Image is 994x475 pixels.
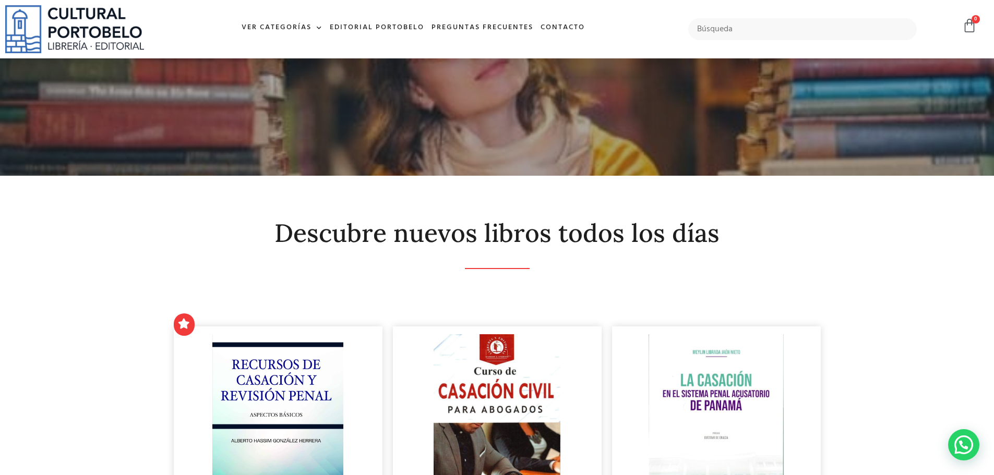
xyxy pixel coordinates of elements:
[238,17,326,39] a: Ver Categorías
[962,18,977,33] a: 0
[428,17,537,39] a: Preguntas frecuentes
[326,17,428,39] a: Editorial Portobelo
[537,17,589,39] a: Contacto
[972,15,980,23] span: 0
[948,429,979,460] div: Contactar por WhatsApp
[688,18,917,40] input: Búsqueda
[174,220,821,247] h2: Descubre nuevos libros todos los días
